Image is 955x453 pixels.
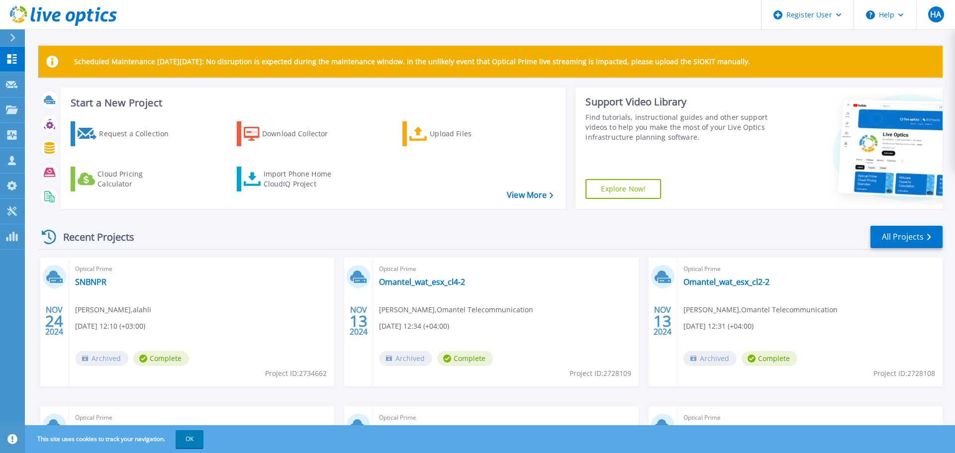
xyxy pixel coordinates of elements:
a: Omantel_wat_esx_cl2-2 [683,277,769,287]
span: Archived [683,351,737,366]
span: [PERSON_NAME] , Omantel Telecommunication [683,304,838,315]
div: Upload Files [430,124,509,144]
span: Archived [75,351,128,366]
span: 24 [45,317,63,325]
a: Request a Collection [71,121,182,146]
span: Optical Prime [683,412,937,423]
a: Explore Now! [585,179,661,199]
p: Scheduled Maintenance [DATE][DATE]: No disruption is expected during the maintenance window. In t... [74,58,750,66]
a: Upload Files [402,121,513,146]
span: Optical Prime [379,264,632,274]
div: Recent Projects [38,225,148,249]
button: OK [176,430,203,448]
span: Optical Prime [75,264,328,274]
span: Project ID: 2734662 [265,368,327,379]
span: [DATE] 12:10 (+03:00) [75,321,145,332]
div: Find tutorials, instructional guides and other support videos to help you make the most of your L... [585,112,772,142]
a: Omantel_wat_esx_cl4-2 [379,277,465,287]
span: Complete [133,351,189,366]
span: [PERSON_NAME] , alahli [75,304,151,315]
span: [DATE] 12:34 (+04:00) [379,321,449,332]
span: HA [930,10,941,18]
a: Cloud Pricing Calculator [71,167,182,191]
span: [PERSON_NAME] , Omantel Telecommunication [379,304,533,315]
span: Project ID: 2728108 [873,368,935,379]
div: Import Phone Home CloudIQ Project [264,169,341,189]
span: Complete [437,351,493,366]
div: Cloud Pricing Calculator [97,169,177,189]
span: Archived [379,351,432,366]
span: [DATE] 12:31 (+04:00) [683,321,754,332]
div: Download Collector [262,124,342,144]
h3: Start a New Project [71,97,553,108]
span: Optical Prime [683,264,937,274]
a: View More [507,190,553,200]
span: Optical Prime [75,412,328,423]
span: 13 [350,317,368,325]
span: Project ID: 2728109 [570,368,631,379]
span: This site uses cookies to track your navigation. [27,430,203,448]
div: NOV 2024 [45,303,64,339]
a: SNBNPR [75,277,106,287]
div: Request a Collection [99,124,179,144]
a: Download Collector [237,121,348,146]
span: Optical Prime [379,412,632,423]
a: All Projects [870,226,943,248]
div: Support Video Library [585,95,772,108]
div: NOV 2024 [349,303,368,339]
span: 13 [654,317,671,325]
div: NOV 2024 [653,303,672,339]
span: Complete [742,351,797,366]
